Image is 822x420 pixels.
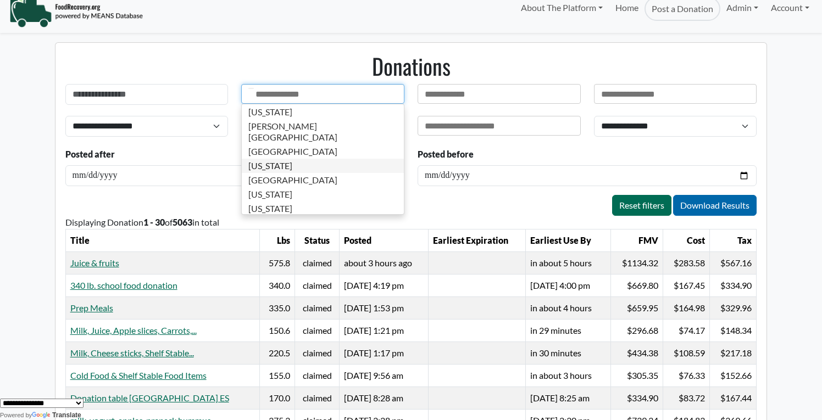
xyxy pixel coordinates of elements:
td: $108.59 [663,341,710,364]
a: Reset filters [612,195,671,216]
th: FMV [610,229,663,251]
td: claimed [295,296,340,319]
td: [DATE] 1:53 pm [339,296,428,319]
td: 335.0 [259,296,295,319]
td: $329.96 [710,296,757,319]
td: [DATE] 4:19 pm [339,274,428,296]
a: Milk, Cheese sticks, Shelf Stable... [70,348,194,358]
td: $217.18 [710,341,757,364]
td: $167.44 [710,387,757,409]
td: in about 3 hours [526,364,610,387]
th: Status [295,229,340,251]
td: claimed [295,251,340,274]
th: Earliest Use By [526,229,610,251]
td: $152.66 [710,364,757,387]
td: [DATE] 1:17 pm [339,341,428,364]
img: Google Translate [32,412,52,419]
label: Posted before [418,148,474,161]
td: claimed [295,341,340,364]
a: Juice & fruits [70,257,119,268]
td: 170.0 [259,387,295,409]
td: $659.95 [610,296,663,319]
td: $83.72 [663,387,710,409]
label: Posted after [65,148,115,161]
td: 575.8 [259,251,295,274]
div: [US_STATE] [242,159,404,173]
td: $334.90 [610,387,663,409]
td: $669.80 [610,274,663,296]
td: claimed [295,319,340,341]
div: [US_STATE] [242,201,404,216]
td: $76.33 [663,364,710,387]
td: in about 4 hours [526,296,610,319]
td: claimed [295,274,340,296]
th: Lbs [259,229,295,251]
td: $334.90 [710,274,757,296]
a: Cold Food & Shelf Stable Food Items [70,370,207,380]
td: in about 5 hours [526,251,610,274]
h1: Donations [65,53,757,79]
td: [DATE] 9:56 am [339,364,428,387]
td: claimed [295,387,340,409]
td: 150.6 [259,319,295,341]
td: $434.38 [610,341,663,364]
div: [GEOGRAPHIC_DATA] [242,173,404,187]
td: $164.98 [663,296,710,319]
td: about 3 hours ago [339,251,428,274]
td: $283.58 [663,251,710,274]
td: $305.35 [610,364,663,387]
td: $74.17 [663,319,710,341]
td: [DATE] 1:21 pm [339,319,428,341]
th: Tax [710,229,757,251]
th: Posted [339,229,428,251]
b: 1 - 30 [143,217,165,227]
td: $167.45 [663,274,710,296]
td: [DATE] 8:28 am [339,387,428,409]
td: [DATE] 4:00 pm [526,274,610,296]
td: $296.68 [610,319,663,341]
td: $1134.32 [610,251,663,274]
td: in 29 minutes [526,319,610,341]
td: 220.5 [259,341,295,364]
td: [DATE] 8:25 am [526,387,610,409]
td: 340.0 [259,274,295,296]
td: 155.0 [259,364,295,387]
td: $567.16 [710,251,757,274]
td: claimed [295,364,340,387]
a: Prep Meals [70,303,113,313]
a: Milk, Juice, Apple slices, Carrots,... [70,325,197,335]
a: 340 lb. school food donation [70,280,177,290]
b: 5063 [173,217,192,227]
th: Title [65,229,259,251]
a: Translate [32,411,81,419]
th: Cost [663,229,710,251]
a: Download Results [673,195,757,216]
div: [US_STATE] [242,105,404,119]
td: in 30 minutes [526,341,610,364]
th: Earliest Expiration [429,229,526,251]
div: [GEOGRAPHIC_DATA] [242,144,404,159]
div: [PERSON_NAME][GEOGRAPHIC_DATA] [242,119,404,144]
td: $148.34 [710,319,757,341]
a: Donation table [GEOGRAPHIC_DATA] ES [70,393,229,403]
div: [US_STATE] [242,187,404,201]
